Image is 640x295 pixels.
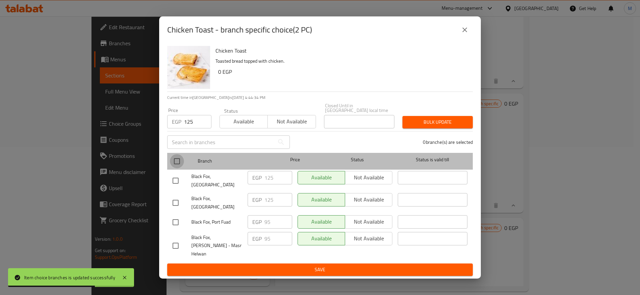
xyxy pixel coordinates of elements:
span: Available [222,117,265,126]
span: Bulk update [408,118,467,126]
span: Status is valid till [398,156,467,164]
h2: Chicken Toast - branch specific choice(2 PC) [167,24,312,35]
div: Item choice branches is updated successfully [24,274,115,281]
p: EGP [172,118,181,126]
input: Please enter price [264,171,292,184]
p: EGP [252,235,262,243]
span: Price [273,156,317,164]
span: Status [323,156,392,164]
h6: Chicken Toast [215,46,467,55]
img: Chicken Toast [167,46,210,89]
span: Black Fox, [GEOGRAPHIC_DATA] [191,194,242,211]
button: Not available [267,115,316,128]
span: Black Fox, [GEOGRAPHIC_DATA] [191,172,242,189]
p: EGP [252,174,262,182]
span: Black Fox, [PERSON_NAME] - Masr Helwan [191,233,242,258]
p: Current time in [GEOGRAPHIC_DATA] is [DATE] 4:44:34 PM [167,95,473,101]
button: Save [167,263,473,276]
input: Search in branches [167,135,274,149]
span: Black Fox, Port Fuad [191,218,242,226]
p: EGP [252,196,262,204]
button: Bulk update [402,116,473,128]
button: close [457,22,473,38]
input: Please enter price [264,193,292,206]
input: Please enter price [184,115,211,128]
p: Toasted bread topped with chicken. [215,57,467,65]
input: Please enter price [264,232,292,245]
input: Please enter price [264,215,292,229]
span: Save [173,265,467,274]
button: Available [219,115,268,128]
h6: 0 EGP [218,67,467,76]
p: EGP [252,218,262,226]
p: 0 branche(s) are selected [423,139,473,145]
span: Branch [198,157,267,165]
span: Not available [270,117,313,126]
